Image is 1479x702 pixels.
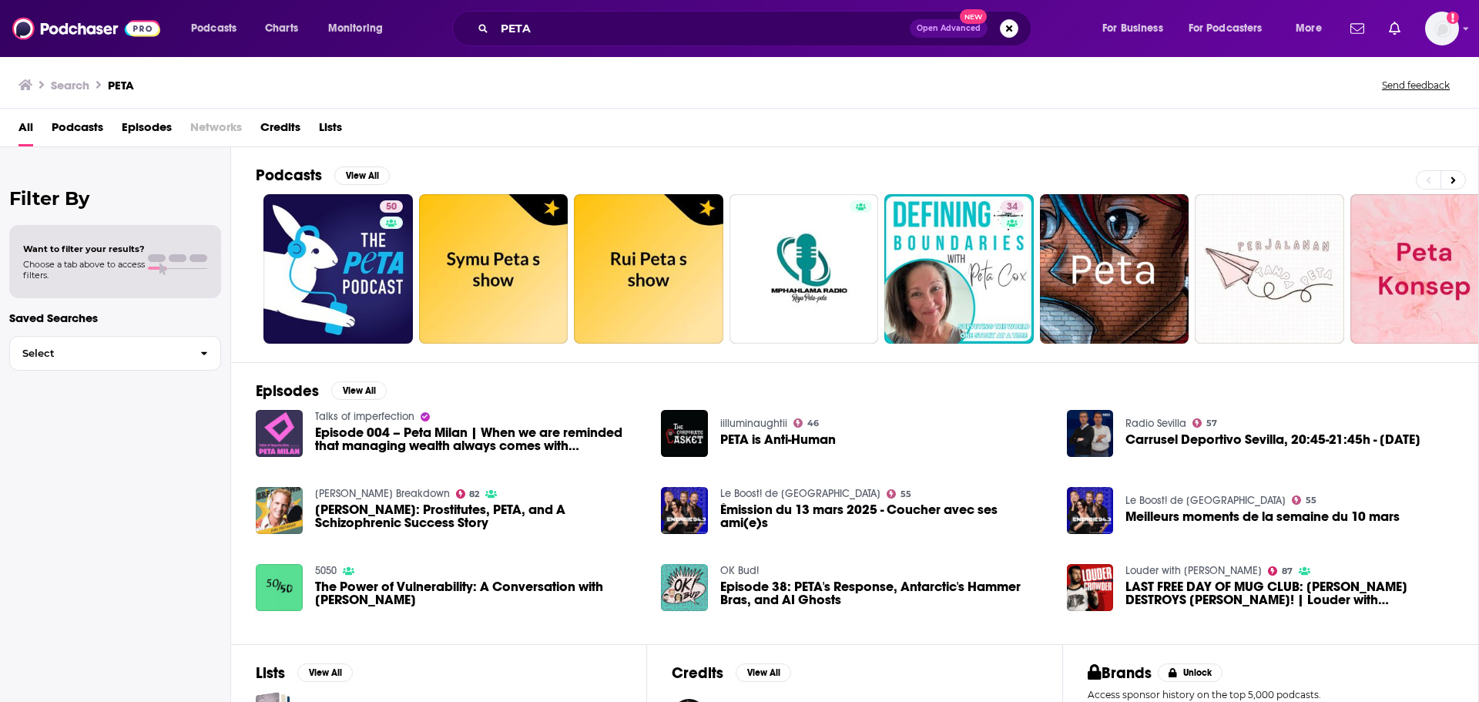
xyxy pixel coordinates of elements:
[793,418,819,428] a: 46
[12,14,160,43] img: Podchaser - Follow, Share and Rate Podcasts
[52,115,103,146] a: Podcasts
[256,381,387,401] a: EpisodesView All
[191,18,236,39] span: Podcasts
[122,115,172,146] a: Episodes
[9,187,221,210] h2: Filter By
[887,489,911,499] a: 55
[720,433,836,446] a: PETA is Anti-Human
[260,115,300,146] a: Credits
[23,244,145,254] span: Want to filter your results?
[661,564,708,611] img: Episode 38: PETA's Response, Antarctic's Hammer Bras, and AI Ghosts
[672,663,723,683] h2: Credits
[9,336,221,371] button: Select
[1292,495,1316,505] a: 55
[51,78,89,92] h3: Search
[1344,15,1370,42] a: Show notifications dropdown
[1179,16,1285,41] button: open menu
[1189,18,1263,39] span: For Podcasters
[1125,510,1400,523] span: Meilleurs moments de la semaine du 10 mars
[661,487,708,534] a: Émission du 13 mars 2025 - Coucher avec ses ami(e)s
[1092,16,1182,41] button: open menu
[1125,433,1420,446] span: Carrusel Deportivo Sevilla, 20:45-21:45h - [DATE]
[18,115,33,146] a: All
[180,16,257,41] button: open menu
[720,417,787,430] a: iilluminaughtii
[256,381,319,401] h2: Episodes
[255,16,307,41] a: Charts
[256,663,285,683] h2: Lists
[1206,420,1217,427] span: 57
[1306,497,1316,504] span: 55
[386,200,397,215] span: 50
[661,410,708,457] img: PETA is Anti-Human
[720,487,880,500] a: Le Boost! de Montréal
[1268,566,1293,576] a: 87
[380,200,403,213] a: 50
[1125,417,1186,430] a: Radio Sevilla
[256,166,322,185] h2: Podcasts
[315,564,337,577] a: 5050
[315,426,643,452] a: Episode 004 – Peta Milan | When we are reminded that managing wealth always comes with responsibi...
[190,115,242,146] span: Networks
[315,580,643,606] a: The Power of Vulnerability: A Conversation with Peta Slocombe
[1125,580,1454,606] span: LAST FREE DAY OF MUG CLUB: [PERSON_NAME] DESTROYS [PERSON_NAME]! | Louder with [PERSON_NAME]
[315,487,450,500] a: Mayim Bialik's Breakdown
[1088,663,1152,683] h2: Brands
[297,663,353,682] button: View All
[315,503,643,529] span: [PERSON_NAME]: Prostitutes, PETA, and A Schizophrenic Success Story
[328,18,383,39] span: Monitoring
[720,564,759,577] a: OK Bud!
[265,18,298,39] span: Charts
[256,410,303,457] img: Episode 004 – Peta Milan | When we are reminded that managing wealth always comes with responsibi...
[1102,18,1163,39] span: For Business
[960,9,988,24] span: New
[1285,16,1341,41] button: open menu
[736,663,791,682] button: View All
[1296,18,1322,39] span: More
[256,487,303,534] img: Dan Mathews: Prostitutes, PETA, and A Schizophrenic Success Story
[456,489,480,499] a: 82
[1067,487,1114,534] img: Meilleurs moments de la semaine du 10 mars
[1007,200,1018,215] span: 34
[1377,79,1454,92] button: Send feedback
[495,16,910,41] input: Search podcasts, credits, & more...
[1125,494,1286,507] a: Le Boost! de Montréal
[10,348,188,358] span: Select
[910,19,988,38] button: Open AdvancedNew
[1125,433,1420,446] a: Carrusel Deportivo Sevilla, 20:45-21:45h - 08/12/2024
[917,25,981,32] span: Open Advanced
[1425,12,1459,45] img: User Profile
[315,503,643,529] a: Dan Mathews: Prostitutes, PETA, and A Schizophrenic Success Story
[1282,568,1293,575] span: 87
[469,491,479,498] span: 82
[256,166,390,185] a: PodcastsView All
[319,115,342,146] a: Lists
[720,580,1048,606] a: Episode 38: PETA's Response, Antarctic's Hammer Bras, and AI Ghosts
[1383,15,1407,42] a: Show notifications dropdown
[1067,410,1114,457] img: Carrusel Deportivo Sevilla, 20:45-21:45h - 08/12/2024
[23,259,145,280] span: Choose a tab above to access filters.
[9,311,221,325] p: Saved Searches
[1425,12,1459,45] span: Logged in as WesBurdett
[467,11,1046,46] div: Search podcasts, credits, & more...
[256,564,303,611] a: The Power of Vulnerability: A Conversation with Peta Slocombe
[1088,689,1454,700] p: Access sponsor history on the top 5,000 podcasts.
[1001,200,1024,213] a: 34
[884,194,1034,344] a: 34
[1067,564,1114,611] img: LAST FREE DAY OF MUG CLUB: VIVEK DESTROYS DON LEMON! | Louder with Crowder
[720,503,1048,529] a: Émission du 13 mars 2025 - Coucher avec ses ami(e)s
